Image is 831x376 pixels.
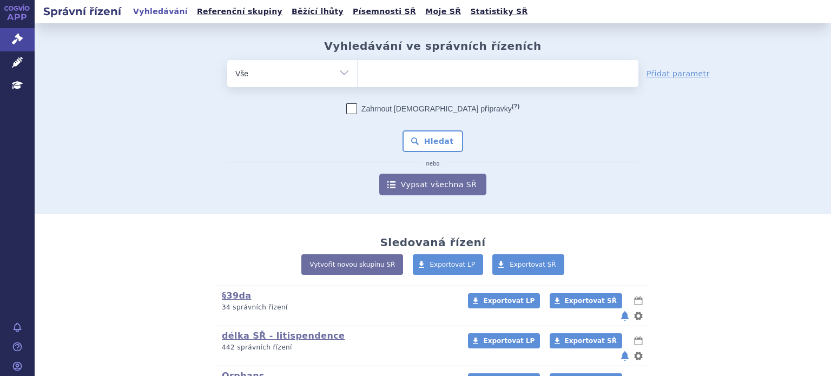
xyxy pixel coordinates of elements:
[468,293,540,308] a: Exportovat LP
[35,4,130,19] h2: Správní řízení
[619,309,630,322] button: notifikace
[422,4,464,19] a: Moje SŘ
[483,337,535,345] span: Exportovat LP
[565,297,617,305] span: Exportovat SŘ
[633,309,644,322] button: nastavení
[512,103,519,110] abbr: (?)
[510,261,556,268] span: Exportovat SŘ
[483,297,535,305] span: Exportovat LP
[403,130,464,152] button: Hledat
[430,261,476,268] span: Exportovat LP
[467,4,531,19] a: Statistiky SŘ
[222,343,454,352] p: 442 správních řízení
[346,103,519,114] label: Zahrnout [DEMOGRAPHIC_DATA] přípravky
[633,334,644,347] button: lhůty
[421,161,445,167] i: nebo
[647,68,710,79] a: Přidat parametr
[550,293,622,308] a: Exportovat SŘ
[194,4,286,19] a: Referenční skupiny
[349,4,419,19] a: Písemnosti SŘ
[413,254,484,275] a: Exportovat LP
[633,294,644,307] button: lhůty
[468,333,540,348] a: Exportovat LP
[633,349,644,362] button: nastavení
[619,349,630,362] button: notifikace
[288,4,347,19] a: Běžící lhůty
[565,337,617,345] span: Exportovat SŘ
[222,291,252,301] a: §39da
[550,333,622,348] a: Exportovat SŘ
[379,174,486,195] a: Vypsat všechna SŘ
[492,254,564,275] a: Exportovat SŘ
[380,236,485,249] h2: Sledovaná řízení
[222,303,454,312] p: 34 správních řízení
[222,331,345,341] a: délka SŘ - litispendence
[324,39,542,52] h2: Vyhledávání ve správních řízeních
[301,254,403,275] a: Vytvořit novou skupinu SŘ
[130,4,191,19] a: Vyhledávání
